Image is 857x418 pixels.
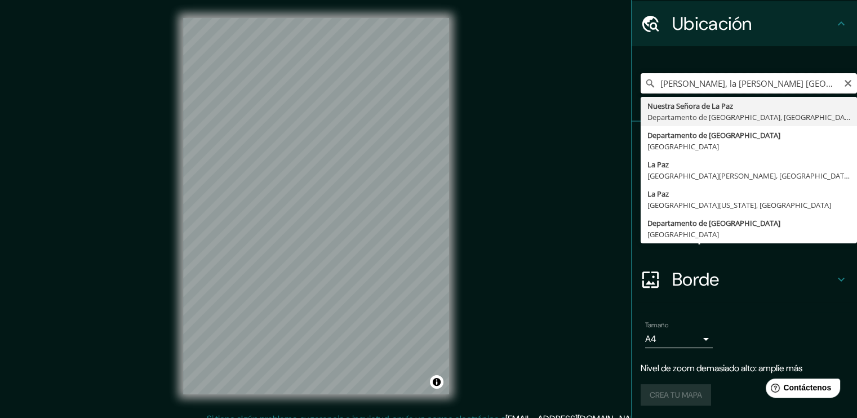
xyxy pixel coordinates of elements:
[647,112,855,122] font: Departamento de [GEOGRAPHIC_DATA], [GEOGRAPHIC_DATA]
[672,268,720,291] font: Borde
[843,77,852,88] button: Claro
[647,189,669,199] font: La Paz
[183,18,449,394] canvas: Mapa
[632,167,857,212] div: Estilo
[647,130,780,140] font: Departamento de [GEOGRAPHIC_DATA]
[757,374,845,406] iframe: Lanzador de widgets de ayuda
[645,333,656,345] font: A4
[645,321,668,330] font: Tamaño
[647,101,733,111] font: Nuestra Señora de La Paz
[672,12,752,35] font: Ubicación
[641,362,802,374] font: Nivel de zoom demasiado alto: amplíe más
[647,159,669,170] font: La Paz
[632,212,857,257] div: Disposición
[632,257,857,302] div: Borde
[645,330,713,348] div: A4
[647,200,831,210] font: [GEOGRAPHIC_DATA][US_STATE], [GEOGRAPHIC_DATA]
[641,73,857,94] input: Elige tu ciudad o zona
[632,122,857,167] div: Patas
[647,229,719,239] font: [GEOGRAPHIC_DATA]
[647,218,780,228] font: Departamento de [GEOGRAPHIC_DATA]
[430,375,443,389] button: Activar o desactivar atribución
[647,141,719,152] font: [GEOGRAPHIC_DATA]
[632,1,857,46] div: Ubicación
